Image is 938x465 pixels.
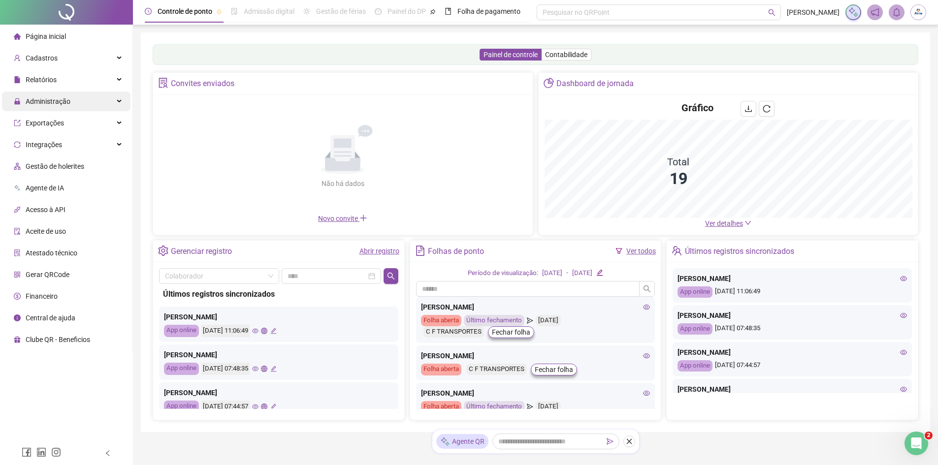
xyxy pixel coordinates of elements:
div: Dashboard de jornada [556,75,634,92]
span: sync [14,141,21,148]
button: Fechar folha [531,364,577,375]
span: eye [643,352,650,359]
span: edit [270,328,277,334]
div: [PERSON_NAME] [678,347,907,358]
button: Fechar folha [488,326,534,338]
a: Abrir registro [359,247,399,255]
span: eye [643,390,650,397]
span: book [445,8,452,15]
div: App online [164,325,199,337]
span: gift [14,336,21,343]
span: Agente de IA [26,184,64,192]
a: Ver todos [626,247,656,255]
div: Período de visualização: [468,268,538,279]
div: [PERSON_NAME] [678,310,907,321]
span: edit [270,403,277,410]
span: eye [643,304,650,310]
span: eye [900,349,907,356]
div: [DATE] 07:48:35 [678,323,907,335]
div: Últimos registros sincronizados [163,288,394,300]
span: facebook [22,447,32,457]
span: dollar [14,293,21,300]
div: Último fechamento [464,401,524,412]
span: send [607,438,614,445]
span: pushpin [430,9,436,15]
span: Administração [26,97,70,105]
span: send [527,315,533,326]
div: Folha aberta [421,315,461,326]
span: Painel do DP [388,7,426,15]
span: download [744,105,752,113]
span: reload [763,105,771,113]
span: setting [158,246,168,256]
span: Admissão digital [244,7,294,15]
span: down [744,219,751,226]
div: [PERSON_NAME] [421,302,650,312]
span: Painel de controle [484,51,538,59]
span: eye [252,403,259,410]
div: C F TRANSPORTES [423,326,484,338]
span: Clube QR - Beneficios [26,336,90,343]
img: 37134 [911,5,926,20]
div: Folha aberta [421,364,461,375]
span: Novo convite [318,215,367,222]
span: Central de ajuda [26,314,75,322]
span: file [14,76,21,83]
div: [PERSON_NAME] [421,388,650,399]
span: global [261,328,267,334]
a: Ver detalhes down [705,219,751,227]
div: Gerenciar registro [171,243,232,260]
span: 2 [925,432,933,439]
div: App online [164,363,199,375]
div: App online [678,323,712,335]
span: global [261,366,267,372]
div: [DATE] 07:44:57 [201,401,250,413]
div: [PERSON_NAME] [678,273,907,284]
div: [PERSON_NAME] [164,387,393,398]
span: team [672,246,682,256]
span: api [14,206,21,213]
span: edit [596,269,603,276]
span: search [643,285,651,293]
span: Gerar QRCode [26,271,69,279]
span: qrcode [14,271,21,278]
div: Convites enviados [171,75,234,92]
span: Página inicial [26,32,66,40]
span: file-done [231,8,238,15]
span: home [14,33,21,40]
div: [DATE] 07:44:57 [678,360,907,372]
span: filter [615,248,622,254]
span: left [104,450,111,457]
span: Fechar folha [535,364,573,375]
span: Fechar folha [492,327,530,338]
div: [DATE] [542,268,562,279]
div: [DATE] [536,401,561,412]
span: eye [252,366,259,372]
span: sun [303,8,310,15]
span: Controle de ponto [158,7,212,15]
span: export [14,120,21,126]
span: search [387,272,395,280]
span: eye [900,312,907,319]
div: [DATE] [536,315,561,326]
div: Folhas de ponto [428,243,484,260]
div: [PERSON_NAME] [421,350,650,361]
span: Atestado técnico [26,249,77,257]
span: [PERSON_NAME] [787,7,840,18]
img: sparkle-icon.fc2bf0ac1784a2077858766a79e2daf3.svg [440,436,450,447]
span: bell [892,8,901,17]
span: Ver detalhes [705,219,743,227]
div: - [566,268,568,279]
div: C F TRANSPORTES [466,364,527,375]
span: user-add [14,55,21,62]
img: sparkle-icon.fc2bf0ac1784a2077858766a79e2daf3.svg [848,7,859,18]
div: [DATE] 11:06:49 [678,286,907,298]
span: instagram [51,447,61,457]
span: linkedin [36,447,46,457]
div: [PERSON_NAME] [164,311,393,322]
span: global [261,403,267,410]
div: [PERSON_NAME] [678,384,907,395]
span: apartment [14,163,21,170]
div: [PERSON_NAME] [164,349,393,360]
span: eye [900,386,907,393]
